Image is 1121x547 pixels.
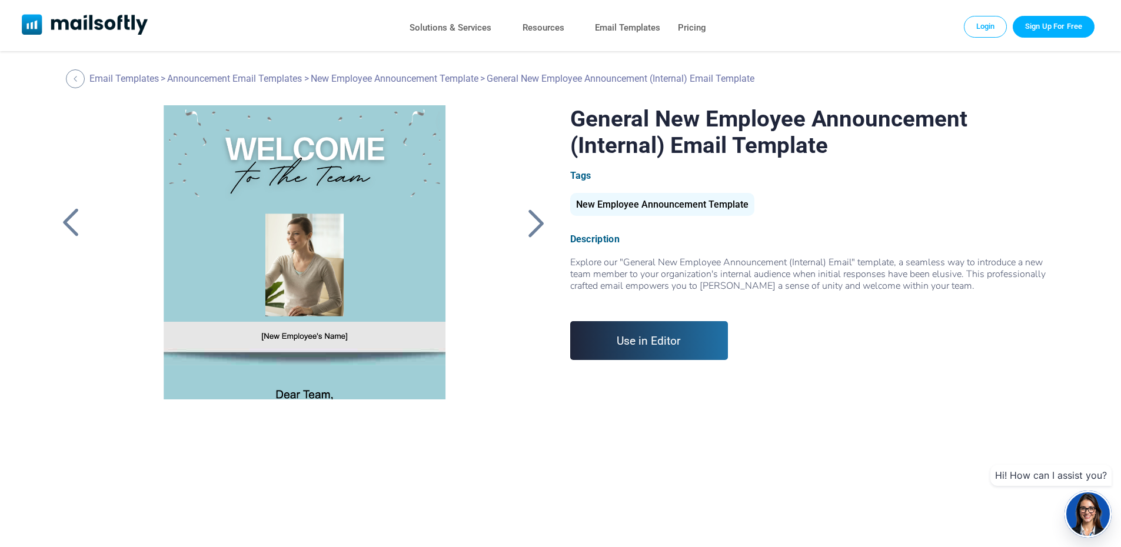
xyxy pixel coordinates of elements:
a: Login [964,16,1007,37]
a: New Employee Announcement Template [311,73,478,84]
h1: General New Employee Announcement (Internal) Email Template [570,105,1065,158]
a: Email Templates [595,19,660,36]
a: General New Employee Announcement (Internal) Email Template [105,105,501,399]
a: Back [522,208,551,238]
a: Trial [1013,16,1095,37]
div: Tags [570,170,1065,181]
a: Pricing [678,19,706,36]
div: Description [570,234,1065,245]
a: Back [66,69,88,88]
div: New Employee Announcement Template [570,193,754,216]
div: Hi! How can I assist you? [990,465,1112,486]
a: Back [56,208,85,238]
a: Announcement Email Templates [167,73,302,84]
a: Email Templates [89,73,159,84]
a: Solutions & Services [410,19,491,36]
div: Explore our "General New Employee Announcement (Internal) Email" template, a seamless way to intr... [570,256,1065,303]
a: Use in Editor [570,321,729,360]
a: Resources [523,19,564,36]
a: Mailsoftly [22,14,148,37]
a: New Employee Announcement Template [570,204,754,209]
